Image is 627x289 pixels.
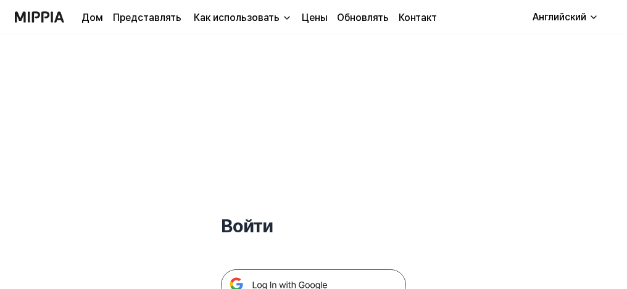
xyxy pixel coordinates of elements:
[282,13,292,23] img: вниз
[113,10,181,25] a: Представлять
[399,12,437,23] font: Контакт
[81,12,103,23] font: Дом
[302,12,327,23] font: Цены
[533,11,586,23] font: Английский
[302,10,327,25] a: Цены
[523,5,606,30] button: Английский
[81,10,103,25] a: Дом
[191,10,292,25] button: Как использовать
[337,12,389,23] font: Обновлять
[113,12,181,23] font: Представлять
[399,10,437,25] a: Контакт
[221,214,273,237] font: Войти
[194,12,280,23] font: Как использовать
[337,10,389,25] a: Обновлять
